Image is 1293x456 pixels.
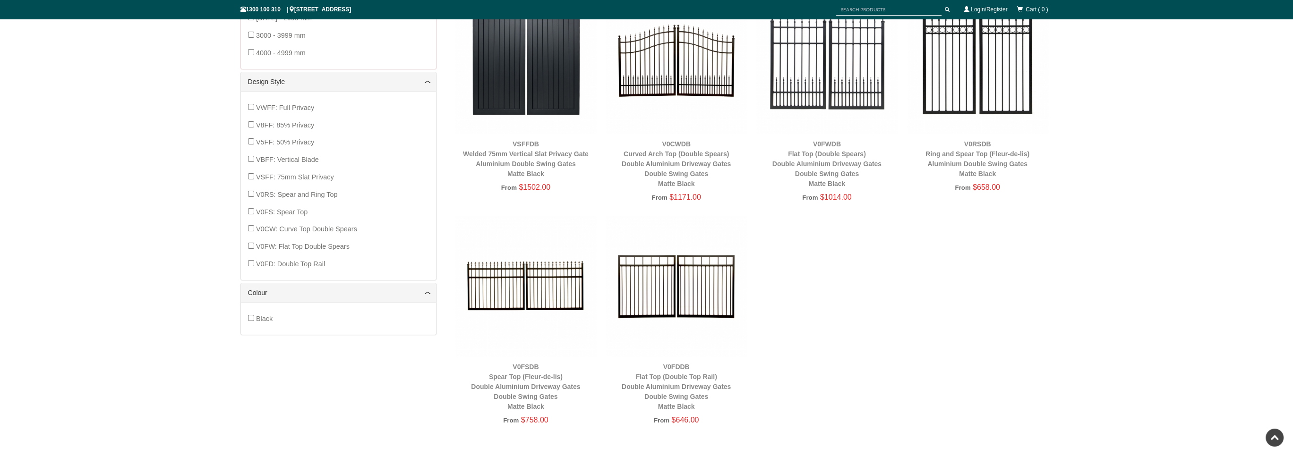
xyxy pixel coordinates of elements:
span: From [955,184,970,191]
span: V5FF: 50% Privacy [256,138,314,146]
span: $1014.00 [820,193,852,201]
a: V0FDDBFlat Top (Double Top Rail)Double Aluminium Driveway GatesDouble Swing GatesMatte Black [622,363,731,410]
span: From [802,194,818,201]
span: V0CW: Curve Top Double Spears [256,225,357,233]
span: $1502.00 [519,183,550,191]
a: VSFFDBWelded 75mm Vertical Slat Privacy GateAluminium Double Swing GatesMatte Black [463,140,589,177]
a: V0RSDBRing and Spear Top (Fleur-de-lis)Aluminium Double Swing GatesMatte Black [925,140,1029,177]
span: VBFF: Vertical Blade [256,156,319,163]
a: V0FWDBFlat Top (Double Spears)Double Aluminium Driveway GatesDouble Swing GatesMatte Black [772,140,882,187]
a: Colour [248,288,429,298]
img: V0FSDB - Spear Top (Fleur-de-lis) - Double Aluminium Driveway Gates - Double Swing Gates - Matte ... [455,216,597,357]
a: Design Style [248,77,429,87]
span: VWFF: Full Privacy [256,104,314,111]
span: V0RS: Spear and Ring Top [256,191,338,198]
span: V0FS: Spear Top [256,208,308,216]
span: $658.00 [973,183,1000,191]
img: V0FDDB - Flat Top (Double Top Rail) - Double Aluminium Driveway Gates - Double Swing Gates - Matt... [606,216,747,357]
a: V0FSDBSpear Top (Fleur-de-lis)Double Aluminium Driveway GatesDouble Swing GatesMatte Black [471,363,580,410]
span: $758.00 [521,416,548,424]
span: From [503,417,519,424]
span: 3000 - 3999 mm [256,32,306,39]
span: V0FD: Double Top Rail [256,260,325,268]
span: From [501,184,517,191]
input: SEARCH PRODUCTS [836,4,942,16]
a: Login/Register [971,6,1007,13]
a: V0CWDBCurved Arch Top (Double Spears)Double Aluminium Driveway GatesDouble Swing GatesMatte Black [622,140,731,187]
span: 4000 - 4999 mm [256,49,306,57]
span: $1171.00 [669,193,701,201]
span: From [654,417,669,424]
span: Cart ( 0 ) [1026,6,1048,13]
iframe: LiveChat chat widget [1104,203,1293,423]
span: 1300 100 310 | [STREET_ADDRESS] [240,6,351,13]
span: V0FW: Flat Top Double Spears [256,243,350,250]
span: Black [256,315,273,322]
span: VSFF: 75mm Slat Privacy [256,173,334,181]
span: $646.00 [672,416,699,424]
span: V8FF: 85% Privacy [256,121,314,129]
span: From [651,194,667,201]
